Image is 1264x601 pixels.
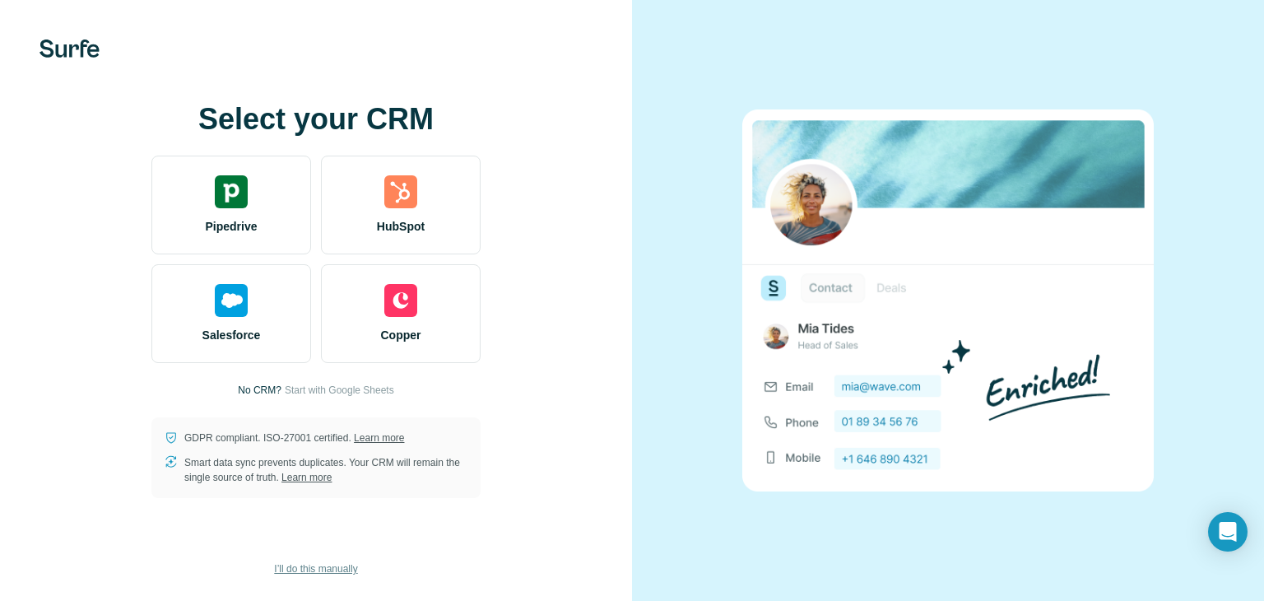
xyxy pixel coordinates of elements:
[215,175,248,208] img: pipedrive's logo
[381,327,421,343] span: Copper
[184,431,404,445] p: GDPR compliant. ISO-27001 certified.
[39,40,100,58] img: Surfe's logo
[215,284,248,317] img: salesforce's logo
[354,432,404,444] a: Learn more
[205,218,257,235] span: Pipedrive
[384,175,417,208] img: hubspot's logo
[281,472,332,483] a: Learn more
[377,218,425,235] span: HubSpot
[238,383,281,398] p: No CRM?
[274,561,357,576] span: I’ll do this manually
[742,109,1154,491] img: none image
[263,557,369,581] button: I’ll do this manually
[1208,512,1248,552] div: Open Intercom Messenger
[184,455,467,485] p: Smart data sync prevents duplicates. Your CRM will remain the single source of truth.
[202,327,261,343] span: Salesforce
[285,383,394,398] button: Start with Google Sheets
[151,103,481,136] h1: Select your CRM
[384,284,417,317] img: copper's logo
